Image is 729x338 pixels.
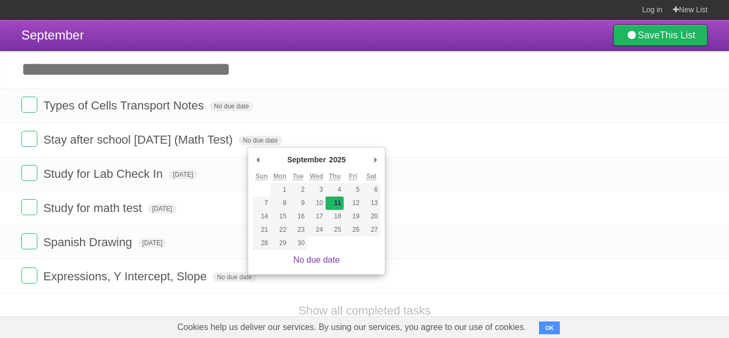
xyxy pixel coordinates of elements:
span: [DATE] [169,170,197,179]
button: 25 [326,223,344,237]
a: Show all completed tasks [298,304,431,317]
button: 23 [289,223,307,237]
button: 24 [307,223,326,237]
span: Types of Cells Transport Notes [43,99,207,112]
button: 15 [271,210,289,223]
button: 4 [326,183,344,196]
button: 14 [252,210,271,223]
button: 26 [344,223,362,237]
abbr: Thursday [329,172,340,180]
a: SaveThis List [613,25,708,46]
span: Stay after school [DATE] (Math Test) [43,133,235,146]
abbr: Monday [273,172,287,180]
label: Done [21,199,37,215]
button: 2 [289,183,307,196]
button: 30 [289,237,307,250]
div: 2025 [328,152,347,168]
span: [DATE] [138,238,167,248]
span: Expressions, Y Intercept, Slope [43,270,209,283]
span: No due date [210,101,253,111]
button: Next Month [370,152,381,168]
button: 21 [252,223,271,237]
label: Done [21,131,37,147]
button: Previous Month [252,152,263,168]
button: 6 [362,183,381,196]
button: 5 [344,183,362,196]
span: No due date [239,136,282,145]
b: This List [660,30,695,41]
span: Cookies help us deliver our services. By using our services, you agree to our use of cookies. [167,317,537,338]
button: OK [539,321,560,334]
label: Done [21,233,37,249]
span: Study for Lab Check In [43,167,165,180]
span: September [21,28,84,42]
button: 7 [252,196,271,210]
button: 20 [362,210,381,223]
span: Study for math test [43,201,145,215]
button: 9 [289,196,307,210]
button: 27 [362,223,381,237]
abbr: Friday [349,172,357,180]
label: Done [21,97,37,113]
button: 17 [307,210,326,223]
button: 11 [326,196,344,210]
abbr: Tuesday [292,172,303,180]
button: 10 [307,196,326,210]
button: 19 [344,210,362,223]
label: Done [21,165,37,181]
button: 8 [271,196,289,210]
button: 28 [252,237,271,250]
abbr: Sunday [256,172,268,180]
abbr: Saturday [367,172,377,180]
label: Done [21,268,37,284]
button: 3 [307,183,326,196]
button: 18 [326,210,344,223]
span: No due date [212,272,256,282]
a: No due date [293,255,339,264]
abbr: Wednesday [310,172,323,180]
span: [DATE] [148,204,177,214]
button: 13 [362,196,381,210]
span: Spanish Drawing [43,235,134,249]
button: 16 [289,210,307,223]
button: 12 [344,196,362,210]
button: 29 [271,237,289,250]
button: 1 [271,183,289,196]
button: 22 [271,223,289,237]
div: September [286,152,327,168]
